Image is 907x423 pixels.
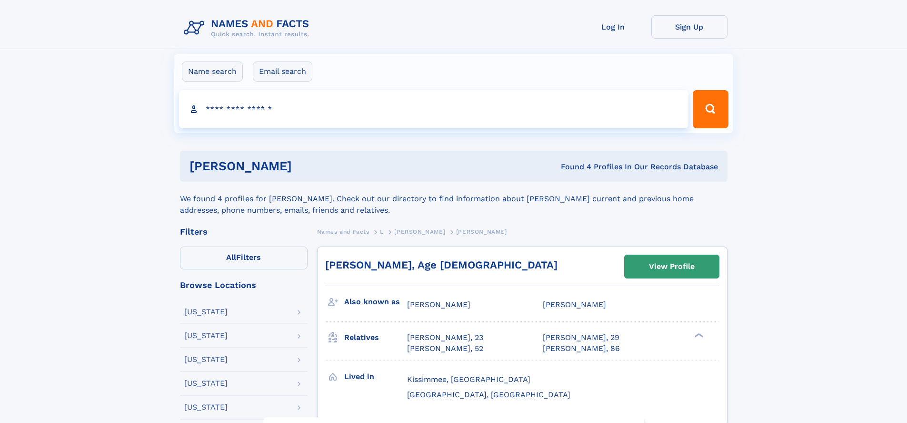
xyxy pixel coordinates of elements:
[407,332,483,343] a: [PERSON_NAME], 23
[380,228,384,235] span: L
[253,62,312,82] label: Email search
[625,255,719,278] a: View Profile
[651,15,728,39] a: Sign Up
[179,90,689,128] input: search input
[394,226,445,237] a: [PERSON_NAME]
[407,300,470,309] span: [PERSON_NAME]
[180,227,308,236] div: Filters
[380,226,384,237] a: L
[456,228,507,235] span: [PERSON_NAME]
[184,356,228,363] div: [US_STATE]
[426,162,718,172] div: Found 4 Profiles In Our Records Database
[180,281,308,289] div: Browse Locations
[180,15,317,41] img: Logo Names and Facts
[180,247,308,269] label: Filters
[543,332,619,343] a: [PERSON_NAME], 29
[394,228,445,235] span: [PERSON_NAME]
[344,330,407,346] h3: Relatives
[226,253,236,262] span: All
[407,390,570,399] span: [GEOGRAPHIC_DATA], [GEOGRAPHIC_DATA]
[344,369,407,385] h3: Lived in
[189,160,427,172] h1: [PERSON_NAME]
[543,300,606,309] span: [PERSON_NAME]
[180,182,728,216] div: We found 4 profiles for [PERSON_NAME]. Check out our directory to find information about [PERSON_...
[693,90,728,128] button: Search Button
[325,259,558,271] a: [PERSON_NAME], Age [DEMOGRAPHIC_DATA]
[344,294,407,310] h3: Also known as
[184,332,228,340] div: [US_STATE]
[543,343,620,354] a: [PERSON_NAME], 86
[649,256,695,278] div: View Profile
[575,15,651,39] a: Log In
[184,403,228,411] div: [US_STATE]
[184,380,228,387] div: [US_STATE]
[407,343,483,354] a: [PERSON_NAME], 52
[182,62,243,82] label: Name search
[692,332,704,339] div: ❯
[407,375,530,384] span: Kissimmee, [GEOGRAPHIC_DATA]
[184,308,228,316] div: [US_STATE]
[317,226,369,237] a: Names and Facts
